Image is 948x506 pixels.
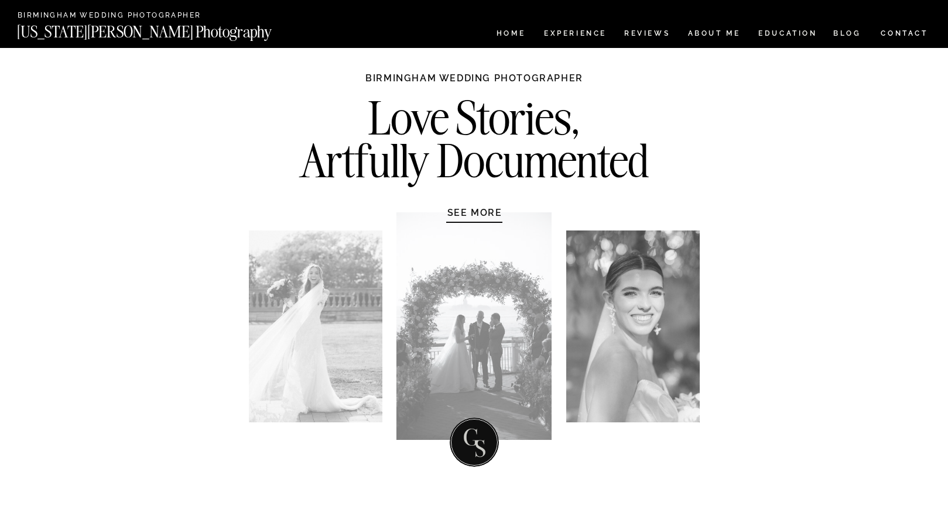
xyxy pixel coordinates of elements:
[544,30,605,40] a: Experience
[833,30,861,40] a: BLOG
[624,30,668,40] a: REVIEWS
[270,97,679,119] h2: Love Stories, Artfully Documented
[494,30,528,40] a: HOME
[18,12,207,20] a: Birmingham Wedding Photographer
[419,206,531,218] a: SEE MORE
[880,27,929,40] a: CONTACT
[17,24,311,34] a: [US_STATE][PERSON_NAME] Photography
[687,30,741,40] a: ABOUT ME
[757,30,819,40] a: EDUCATION
[365,72,584,95] h1: Birmingham Wedding Photographer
